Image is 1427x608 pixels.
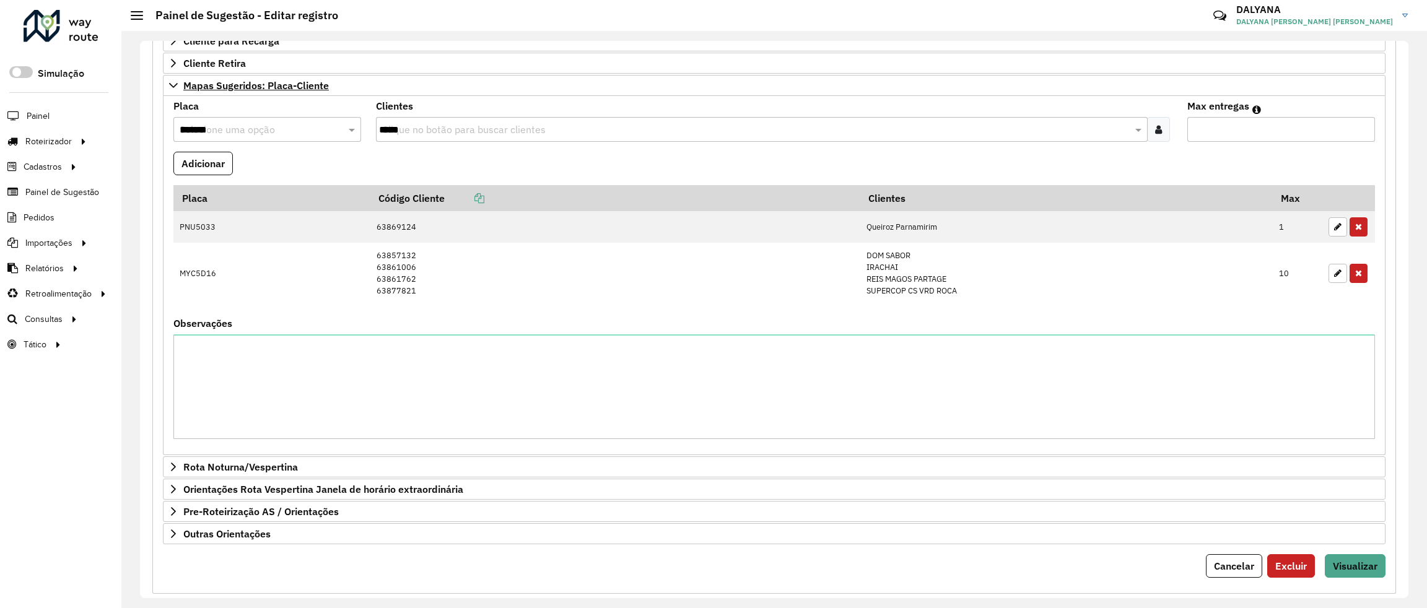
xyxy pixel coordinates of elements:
label: Observações [173,316,232,331]
span: Pre-Roteirização AS / Orientações [183,506,339,516]
td: DOM SABOR IRACHAI REIS MAGOS PARTAGE SUPERCOP CS VRD ROCA [860,243,1272,303]
h3: DALYANA [1236,4,1393,15]
h2: Painel de Sugestão - Editar registro [143,9,338,22]
td: 10 [1273,243,1322,303]
a: Pre-Roteirização AS / Orientações [163,501,1386,522]
span: Rota Noturna/Vespertina [183,462,298,472]
em: Máximo de clientes que serão colocados na mesma rota com os clientes informados [1252,105,1261,115]
label: Simulação [38,66,84,81]
span: Painel [27,110,50,123]
span: Relatórios [25,262,64,275]
span: Cadastros [24,160,62,173]
span: Importações [25,237,72,250]
span: Painel de Sugestão [25,186,99,199]
a: Cliente para Recarga [163,30,1386,51]
span: Cliente para Recarga [183,36,279,46]
span: Tático [24,338,46,351]
td: Queiroz Parnamirim [860,211,1272,243]
div: Mapas Sugeridos: Placa-Cliente [163,96,1386,455]
a: Copiar [445,192,484,204]
td: 63869124 [370,211,860,243]
span: DALYANA [PERSON_NAME] [PERSON_NAME] [1236,16,1393,27]
label: Max entregas [1187,98,1249,113]
td: 1 [1273,211,1322,243]
span: Pedidos [24,211,55,224]
span: Cancelar [1214,560,1254,572]
span: Mapas Sugeridos: Placa-Cliente [183,80,329,90]
button: Cancelar [1206,554,1262,578]
th: Max [1273,185,1322,211]
th: Placa [173,185,370,211]
label: Clientes [376,98,413,113]
th: Código Cliente [370,185,860,211]
span: Consultas [25,313,63,326]
span: Outras Orientações [183,529,271,539]
a: Orientações Rota Vespertina Janela de horário extraordinária [163,479,1386,500]
span: Roteirizador [25,135,72,148]
span: Cliente Retira [183,58,246,68]
th: Clientes [860,185,1272,211]
span: Excluir [1275,560,1307,572]
span: Retroalimentação [25,287,92,300]
a: Contato Rápido [1207,2,1233,29]
span: Orientações Rota Vespertina Janela de horário extraordinária [183,484,463,494]
a: Mapas Sugeridos: Placa-Cliente [163,75,1386,96]
button: Visualizar [1325,554,1386,578]
a: Cliente Retira [163,53,1386,74]
td: MYC5D16 [173,243,370,303]
td: PNU5033 [173,211,370,243]
label: Placa [173,98,199,113]
button: Excluir [1267,554,1315,578]
button: Adicionar [173,152,233,175]
a: Rota Noturna/Vespertina [163,456,1386,477]
td: 63857132 63861006 63861762 63877821 [370,243,860,303]
span: Visualizar [1333,560,1377,572]
a: Outras Orientações [163,523,1386,544]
